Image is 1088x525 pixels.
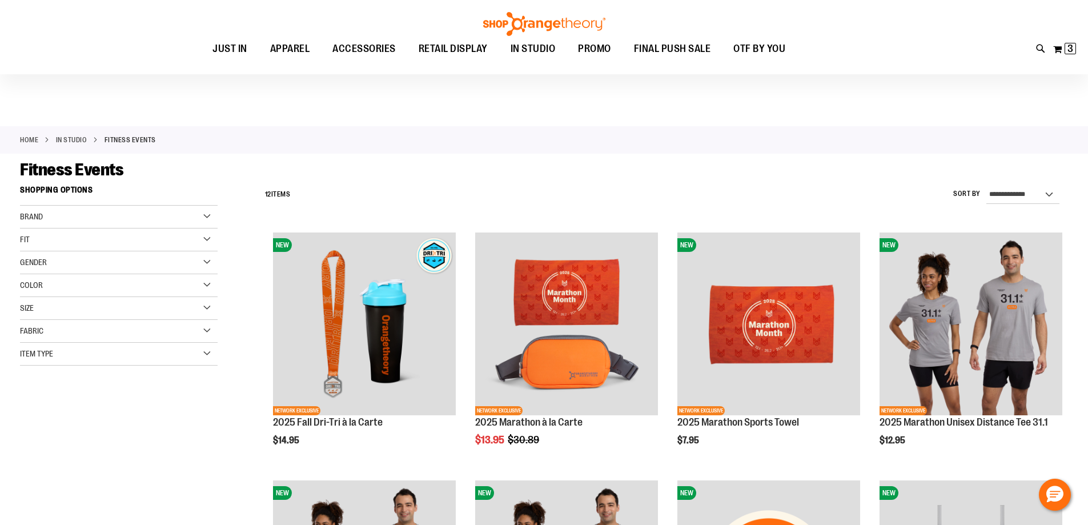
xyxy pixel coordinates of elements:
span: Fitness Events [20,160,123,179]
div: product [267,227,461,475]
label: Sort By [953,189,981,199]
span: Fit [20,235,30,244]
img: 2025 Marathon Sports Towel [677,233,860,415]
div: product [672,227,866,475]
span: Size [20,303,34,312]
a: 2025 Fall Dri-Tri à la CarteNEWNETWORK EXCLUSIVE [273,233,456,417]
a: 2025 Marathon à la CarteNETWORK EXCLUSIVE [475,233,658,417]
a: APPAREL [259,36,322,62]
span: ACCESSORIES [332,36,396,62]
a: PROMO [567,36,623,62]
span: $12.95 [880,435,907,446]
img: 2025 Marathon Unisex Distance Tee 31.1 [880,233,1062,415]
a: OTF BY YOU [722,36,797,62]
span: IN STUDIO [511,36,556,62]
a: IN STUDIO [499,36,567,62]
a: FINAL PUSH SALE [623,36,722,62]
span: $30.89 [508,434,541,446]
a: IN STUDIO [56,135,87,145]
img: 2025 Marathon à la Carte [475,233,658,415]
a: 2025 Marathon Unisex Distance Tee 31.1NEWNETWORK EXCLUSIVE [880,233,1062,417]
span: JUST IN [212,36,247,62]
span: FINAL PUSH SALE [634,36,711,62]
span: NEW [475,486,494,500]
span: Gender [20,258,47,267]
span: NEW [677,238,696,252]
a: 2025 Marathon Sports TowelNEWNETWORK EXCLUSIVE [677,233,860,417]
a: Home [20,135,38,145]
strong: Fitness Events [105,135,156,145]
a: 2025 Marathon à la Carte [475,416,583,428]
img: 2025 Fall Dri-Tri à la Carte [273,233,456,415]
span: Color [20,280,43,290]
span: OTF BY YOU [733,36,785,62]
span: NEW [273,486,292,500]
span: RETAIL DISPLAY [419,36,488,62]
span: 3 [1067,43,1073,54]
span: 12 [265,190,271,198]
span: Fabric [20,326,43,335]
span: $13.95 [475,434,506,446]
span: NEW [880,238,898,252]
span: NETWORK EXCLUSIVE [880,406,927,415]
a: 2025 Fall Dri-Tri à la Carte [273,416,383,428]
strong: Shopping Options [20,180,218,206]
span: NETWORK EXCLUSIVE [273,406,320,415]
span: PROMO [578,36,611,62]
span: Brand [20,212,43,221]
span: $14.95 [273,435,301,446]
img: Shop Orangetheory [481,12,607,36]
a: ACCESSORIES [321,36,407,62]
span: NEW [880,486,898,500]
button: Hello, have a question? Let’s chat. [1039,479,1071,511]
a: 2025 Marathon Unisex Distance Tee 31.1 [880,416,1048,428]
a: 2025 Marathon Sports Towel [677,416,799,428]
span: $7.95 [677,435,701,446]
div: product [874,227,1068,475]
span: Item Type [20,349,53,358]
span: NEW [273,238,292,252]
a: RETAIL DISPLAY [407,36,499,62]
div: product [469,227,664,475]
span: NEW [677,486,696,500]
span: NETWORK EXCLUSIVE [475,406,523,415]
span: APPAREL [270,36,310,62]
a: JUST IN [201,36,259,62]
h2: Items [265,186,291,203]
span: NETWORK EXCLUSIVE [677,406,725,415]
